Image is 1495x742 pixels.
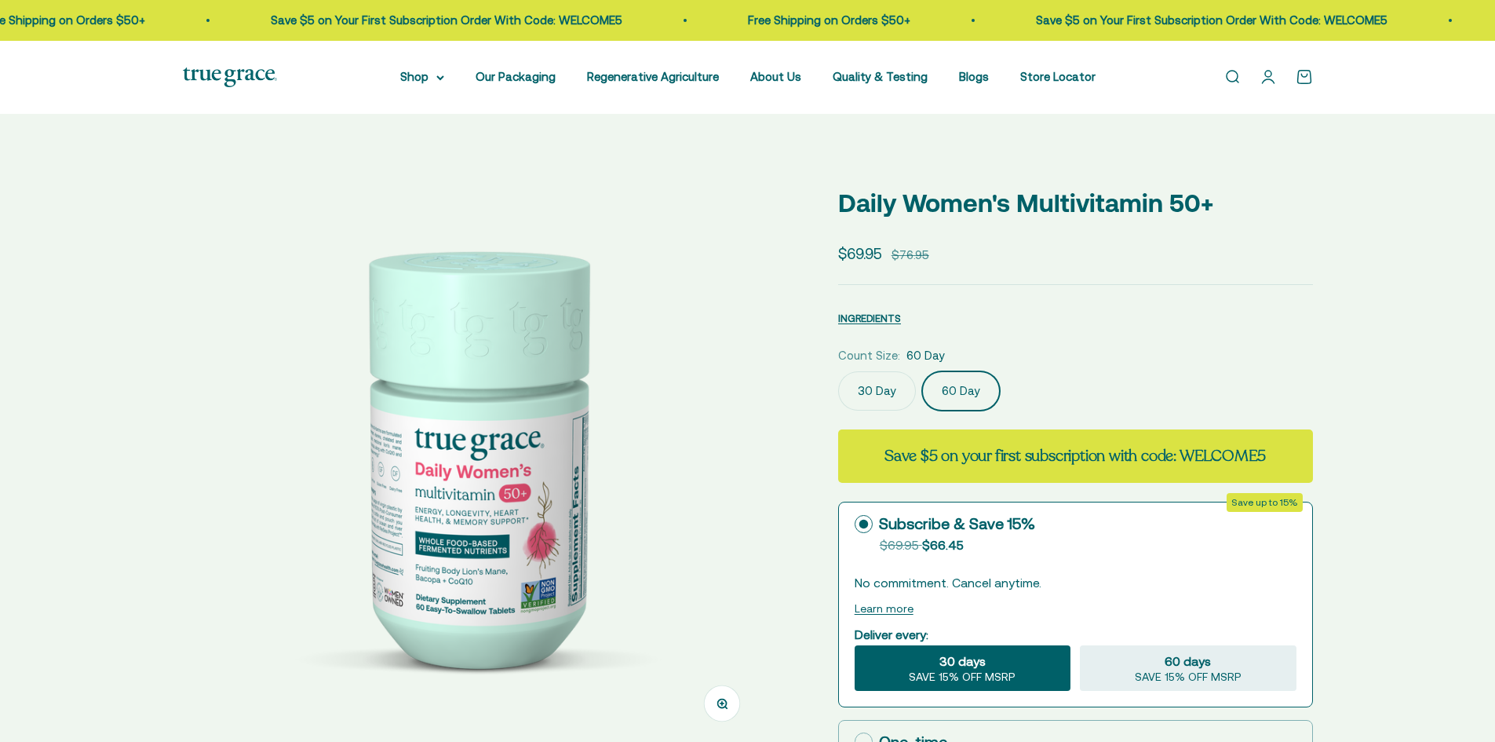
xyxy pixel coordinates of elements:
p: Save $5 on Your First Subscription Order With Code: WELCOME5 [264,11,615,30]
a: Blogs [959,70,989,83]
button: INGREDIENTS [838,309,901,327]
compare-at-price: $76.95 [892,246,929,265]
strong: Save $5 on your first subscription with code: WELCOME5 [884,445,1266,466]
legend: Count Size: [838,346,900,365]
span: 60 Day [906,346,945,365]
sale-price: $69.95 [838,242,882,265]
a: Free Shipping on Orders $50+ [741,13,903,27]
summary: Shop [400,68,444,86]
a: Our Packaging [476,70,556,83]
a: Store Locator [1020,70,1096,83]
p: Save $5 on Your First Subscription Order With Code: WELCOME5 [1029,11,1380,30]
a: About Us [750,70,801,83]
a: Quality & Testing [833,70,928,83]
span: INGREDIENTS [838,313,901,324]
a: Regenerative Agriculture [587,70,719,83]
p: Daily Women's Multivitamin 50+ [838,183,1313,223]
